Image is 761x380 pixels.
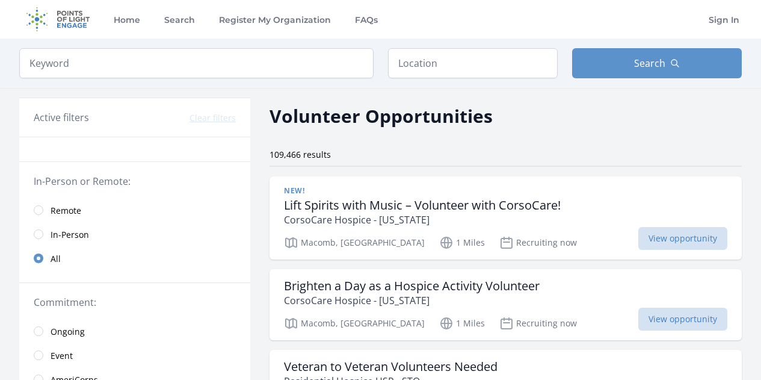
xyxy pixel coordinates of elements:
p: Recruiting now [499,316,577,331]
h3: Lift Spirits with Music – Volunteer with CorsoCare! [284,198,561,213]
legend: Commitment: [34,295,236,310]
input: Location [388,48,558,78]
input: Keyword [19,48,374,78]
a: Remote [19,198,250,222]
p: Macomb, [GEOGRAPHIC_DATA] [284,235,425,250]
legend: In-Person or Remote: [34,174,236,188]
h3: Brighten a Day as a Hospice Activity Volunteer [284,279,540,293]
span: Ongoing [51,326,85,338]
span: 109,466 results [270,149,331,160]
p: 1 Miles [439,316,485,331]
button: Search [572,48,742,78]
a: All [19,246,250,270]
h2: Volunteer Opportunities [270,102,493,129]
h3: Active filters [34,110,89,125]
span: Event [51,350,73,362]
p: CorsoCare Hospice - [US_STATE] [284,213,561,227]
p: CorsoCare Hospice - [US_STATE] [284,293,540,308]
a: Brighten a Day as a Hospice Activity Volunteer CorsoCare Hospice - [US_STATE] Macomb, [GEOGRAPHIC... [270,269,742,340]
span: Search [634,56,665,70]
p: 1 Miles [439,235,485,250]
span: All [51,253,61,265]
a: In-Person [19,222,250,246]
button: Clear filters [189,112,236,124]
a: Ongoing [19,319,250,343]
span: New! [284,186,304,196]
span: In-Person [51,229,89,241]
h3: Veteran to Veteran Volunteers Needed [284,360,498,374]
p: Recruiting now [499,235,577,250]
span: View opportunity [638,227,727,250]
p: Macomb, [GEOGRAPHIC_DATA] [284,316,425,331]
span: Remote [51,205,81,217]
span: View opportunity [638,308,727,331]
a: Event [19,343,250,367]
a: New! Lift Spirits with Music – Volunteer with CorsoCare! CorsoCare Hospice - [US_STATE] Macomb, [... [270,176,742,260]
